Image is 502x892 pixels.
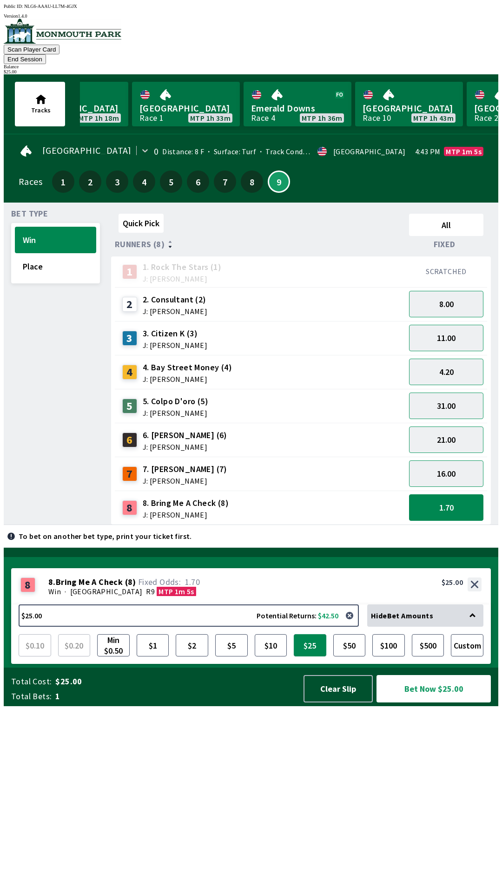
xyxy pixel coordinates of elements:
[4,13,498,19] div: Version 1.4.0
[122,297,137,312] div: 2
[453,636,481,654] span: Custom
[56,577,123,587] span: Bring Me A Check
[81,178,99,185] span: 2
[159,587,194,596] span: MTP 1m 5s
[409,460,483,487] button: 16.00
[371,611,433,620] span: Hide Bet Amounts
[363,102,456,114] span: [GEOGRAPHIC_DATA]
[23,261,88,272] span: Place
[451,634,483,656] button: Custom
[79,171,101,193] button: 2
[355,82,463,126] a: [GEOGRAPHIC_DATA]Race 10MTP 1h 43m
[115,241,165,248] span: Runners (8)
[336,636,363,654] span: $50
[139,636,167,654] span: $1
[439,299,454,309] span: 8.00
[304,675,373,702] button: Clear Slip
[106,171,128,193] button: 3
[244,82,351,126] a: Emerald DownsRace 4MTP 1h 36m
[185,577,200,587] span: 1.70
[143,294,207,306] span: 2. Consultant (2)
[241,171,263,193] button: 8
[143,275,221,282] span: J: [PERSON_NAME]
[143,497,229,509] span: 8. Bring Me A Check (8)
[143,375,232,383] span: J: [PERSON_NAME]
[54,178,72,185] span: 1
[333,148,406,155] div: [GEOGRAPHIC_DATA]
[125,577,136,587] span: ( 8 )
[4,54,46,64] button: End Session
[20,577,35,592] div: 8
[4,45,59,54] button: Scan Player Card
[190,114,231,122] span: MTP 1h 33m
[143,429,227,441] span: 6. [PERSON_NAME] (6)
[123,218,159,229] span: Quick Pick
[413,220,479,230] span: All
[437,434,456,445] span: 21.00
[115,240,405,249] div: Runners (8)
[122,433,137,447] div: 6
[122,365,137,380] div: 4
[143,308,207,315] span: J: [PERSON_NAME]
[204,147,256,156] span: Surface: Turf
[15,82,65,126] button: Tracks
[372,634,405,656] button: $100
[137,634,169,656] button: $1
[135,178,153,185] span: 4
[11,676,52,687] span: Total Cost:
[119,214,164,233] button: Quick Pick
[160,171,182,193] button: 5
[146,587,155,596] span: R9
[133,171,155,193] button: 4
[255,634,287,656] button: $10
[4,69,498,74] div: $ 25.00
[439,502,454,513] span: 1.70
[409,267,483,276] div: SCRATCHED
[48,577,56,587] span: 8 .
[99,636,127,654] span: Min $0.50
[143,328,207,340] span: 3. Citizen K (3)
[405,240,487,249] div: Fixed
[214,171,236,193] button: 7
[4,4,498,9] div: Public ID:
[55,691,295,702] span: 1
[189,178,207,185] span: 6
[415,148,441,155] span: 4:43 PM
[218,636,245,654] span: $5
[11,691,52,702] span: Total Bets:
[65,587,66,596] span: ·
[48,587,61,596] span: Win
[187,171,209,193] button: 6
[437,468,456,479] span: 16.00
[412,634,444,656] button: $500
[413,114,454,122] span: MTP 1h 43m
[143,261,221,273] span: 1. Rock The Stars (1)
[257,636,285,654] span: $10
[178,636,206,654] span: $2
[143,395,208,407] span: 5. Colpo D'oro (5)
[143,443,227,451] span: J: [PERSON_NAME]
[143,477,227,485] span: J: [PERSON_NAME]
[409,393,483,419] button: 31.00
[4,64,498,69] div: Balance
[409,494,483,521] button: 1.70
[409,325,483,351] button: 11.00
[143,409,208,417] span: J: [PERSON_NAME]
[31,106,51,114] span: Tracks
[251,114,275,122] div: Race 4
[24,4,77,9] span: NLG6-AAAU-LL7M-4GJX
[439,367,454,377] span: 4.20
[19,532,192,540] p: To bet on another bet type, print your ticket first.
[23,235,88,245] span: Win
[15,253,96,280] button: Place
[108,178,126,185] span: 3
[446,148,482,155] span: MTP 1m 5s
[409,426,483,453] button: 21.00
[162,147,204,156] span: Distance: 8 F
[333,634,366,656] button: $50
[122,264,137,279] div: 1
[42,147,132,154] span: [GEOGRAPHIC_DATA]
[294,634,326,656] button: $25
[363,114,391,122] div: Race 10
[434,241,456,248] span: Fixed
